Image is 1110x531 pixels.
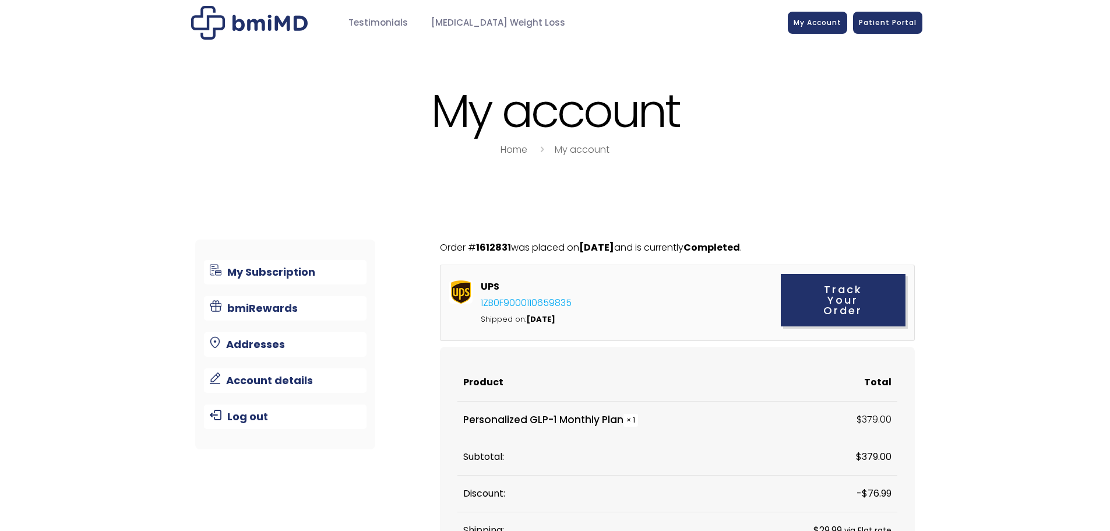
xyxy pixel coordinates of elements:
[623,414,638,427] strong: × 1
[337,12,420,34] a: Testimonials
[457,364,712,401] th: Product
[862,487,868,500] span: $
[449,280,473,304] img: ups.png
[431,16,565,30] span: [MEDICAL_DATA] Weight Loss
[420,12,577,34] a: [MEDICAL_DATA] Weight Loss
[481,311,737,328] div: Shipped on:
[204,332,367,357] a: Addresses
[195,240,375,449] nav: Account pages
[204,368,367,393] a: Account details
[348,16,408,30] span: Testimonials
[476,241,511,254] mark: 1612831
[781,274,905,326] a: Track Your Order
[204,260,367,284] a: My Subscription
[794,17,841,27] span: My Account
[862,487,891,500] span: 76.99
[579,241,614,254] mark: [DATE]
[535,143,548,156] i: breadcrumbs separator
[191,6,308,40] img: My account
[501,143,527,156] a: Home
[856,450,862,463] span: $
[788,12,847,34] a: My Account
[857,413,862,426] span: $
[457,402,712,439] td: Personalized GLP-1 Monthly Plan
[204,405,367,429] a: Log out
[859,17,917,27] span: Patient Portal
[481,279,734,295] strong: UPS
[555,143,609,156] a: My account
[204,296,367,321] a: bmiRewards
[853,12,922,34] a: Patient Portal
[526,314,555,325] strong: [DATE]
[712,364,897,401] th: Total
[481,296,572,310] a: 1ZB0F9000110659835
[188,86,922,136] h1: My account
[457,439,712,476] th: Subtotal:
[856,450,891,463] span: 379.00
[712,476,897,512] td: -
[440,240,915,256] p: Order # was placed on and is currently .
[857,413,891,426] bdi: 379.00
[683,241,740,254] mark: Completed
[457,476,712,512] th: Discount:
